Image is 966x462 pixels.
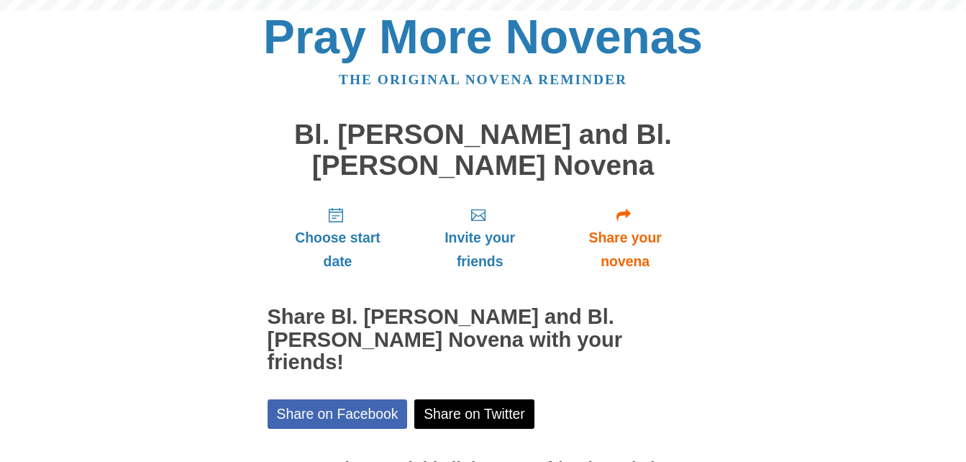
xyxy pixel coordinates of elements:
[339,72,627,87] a: The original novena reminder
[268,119,699,181] h1: Bl. [PERSON_NAME] and Bl. [PERSON_NAME] Novena
[422,226,537,273] span: Invite your friends
[263,10,703,63] a: Pray More Novenas
[268,399,408,429] a: Share on Facebook
[408,195,551,281] a: Invite your friends
[414,399,534,429] a: Share on Twitter
[282,226,394,273] span: Choose start date
[268,306,699,375] h2: Share Bl. [PERSON_NAME] and Bl. [PERSON_NAME] Novena with your friends!
[566,226,685,273] span: Share your novena
[268,195,409,281] a: Choose start date
[552,195,699,281] a: Share your novena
